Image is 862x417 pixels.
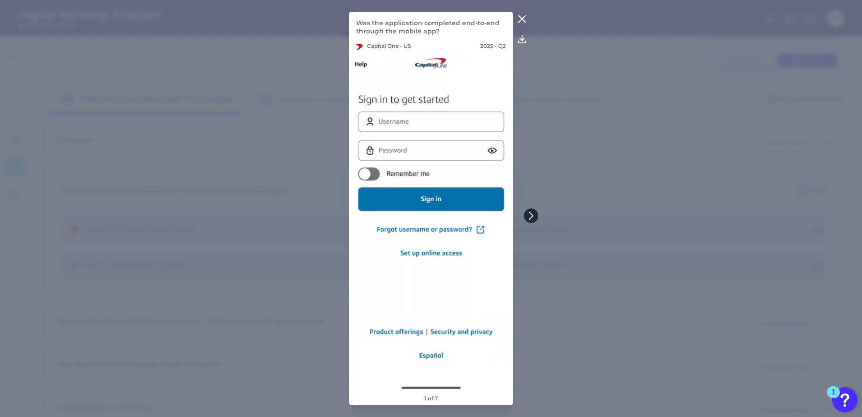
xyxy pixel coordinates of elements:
button: Open Resource Center, 1 new notification [832,387,857,412]
p: 2025 - Q2 [480,42,506,50]
footer: 1 of 7 [421,391,441,405]
img: Capital One [356,43,363,50]
p: Was the application completed end-to-end through the mobile app? [356,19,506,35]
p: Capital One - US [356,42,411,50]
img: 4518-1-CapitalOne-Onboarding-Q2-2025.png [349,54,513,391]
div: 1 [831,392,835,404]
